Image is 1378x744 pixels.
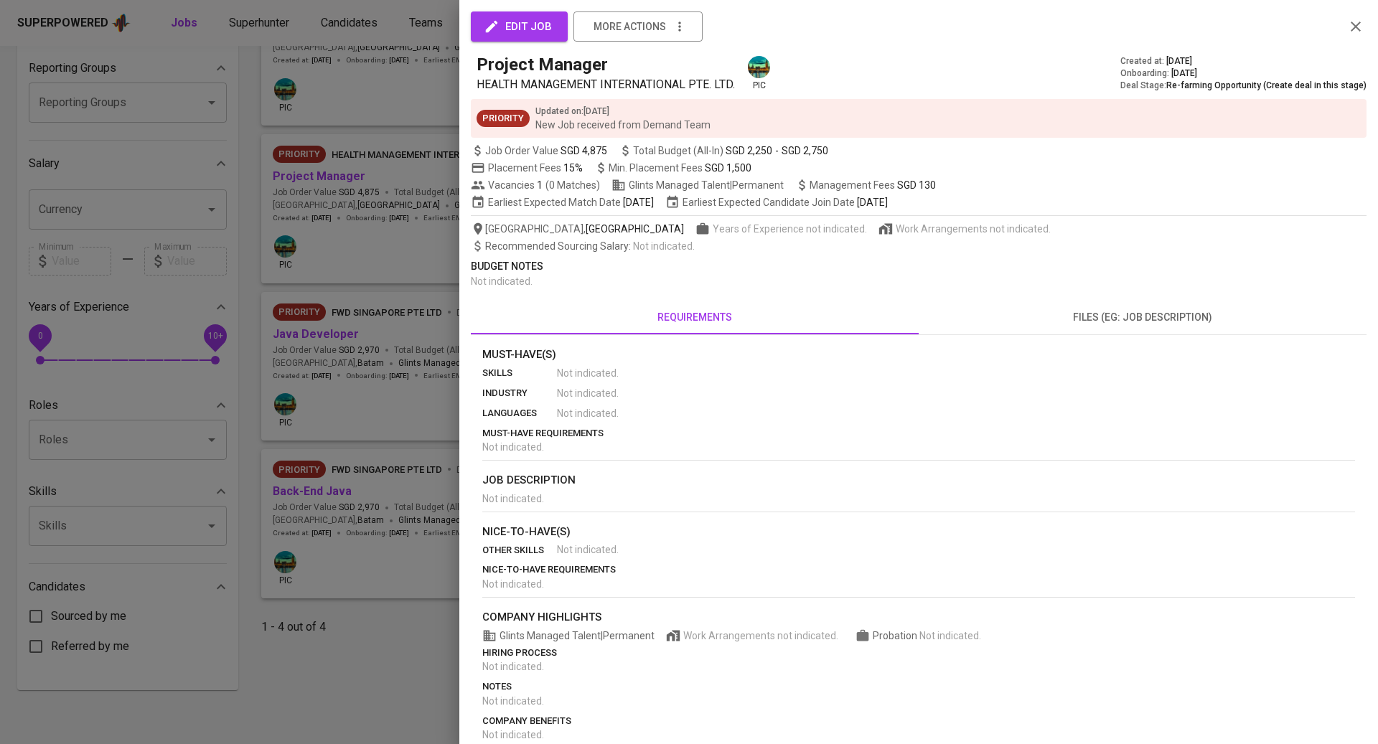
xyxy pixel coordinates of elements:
span: HEALTH MANAGEMENT INTERNATIONAL PTE. LTD. [477,77,735,91]
span: SGD 1,500 [705,162,751,174]
div: pic [746,55,772,92]
span: Glints Managed Talent | Permanent [482,628,655,643]
p: New Job received from Demand Team [535,118,711,132]
span: Priority [477,112,530,126]
span: Not indicated . [471,276,533,287]
span: [GEOGRAPHIC_DATA] [586,222,684,236]
button: edit job [471,11,568,42]
span: files (eg: job description) [927,309,1358,326]
span: [GEOGRAPHIC_DATA] , [471,222,684,236]
span: [DATE] [1166,55,1192,67]
span: Not indicated . [482,441,544,453]
p: company benefits [482,714,1355,728]
span: Not indicated . [633,240,695,252]
p: other skills [482,543,557,557]
h5: Project Manager [477,53,608,76]
span: [DATE] [1171,67,1197,80]
span: Not indicated . [919,630,981,641]
div: Created at : [1120,55,1367,67]
p: job description [482,472,1355,489]
img: a5d44b89-0c59-4c54-99d0-a63b29d42bd3.jpg [748,56,770,78]
span: - [775,143,779,158]
p: industry [482,386,557,400]
span: requirements [479,309,910,326]
p: nice-to-have requirements [482,562,1355,577]
span: [DATE] [857,195,888,209]
span: Re-farming Opportunity (Create deal in this stage) [1166,80,1367,90]
span: 15% [563,162,583,174]
span: SGD 2,750 [782,143,828,158]
span: Not indicated . [557,406,619,420]
span: SGD 130 [897,179,936,191]
span: [DATE] [623,195,654,209]
span: Min. Placement Fees [609,162,751,174]
span: Earliest Expected Match Date [471,195,654,209]
span: edit job [487,17,552,36]
span: Not indicated . [482,578,544,590]
span: SGD 4,875 [561,143,607,158]
span: Not indicated . [557,542,619,557]
span: Not indicated . [482,695,544,707]
p: Must-Have(s) [482,347,1355,363]
p: notes [482,679,1355,694]
span: Recommended Sourcing Salary : [485,240,633,252]
span: Glints Managed Talent | Permanent [611,178,784,192]
p: must-have requirements [482,426,1355,441]
p: hiring process [482,646,1355,660]
span: Work Arrangements not indicated. [896,222,1051,236]
span: Vacancies ( 0 Matches ) [471,178,600,192]
div: Deal Stage : [1120,80,1367,92]
span: Not indicated . [482,493,544,504]
span: Years of Experience not indicated. [713,222,867,236]
span: SGD 2,250 [726,143,772,158]
p: skills [482,366,557,380]
span: Earliest Expected Candidate Join Date [665,195,888,209]
span: Probation [873,630,919,641]
span: 1 [535,178,543,192]
span: Not indicated . [557,366,619,380]
span: Not indicated . [482,729,544,740]
span: Not indicated . [482,661,544,672]
p: nice-to-have(s) [482,524,1355,540]
p: Budget Notes [471,259,1367,274]
span: Total Budget (All-In) [619,143,828,158]
span: Management Fees [810,179,936,191]
span: Not indicated . [557,386,619,400]
button: more actions [573,11,703,42]
span: Placement Fees [488,162,583,174]
p: Updated on : [DATE] [535,105,711,118]
p: company highlights [482,609,1355,626]
span: Work Arrangements not indicated. [683,628,838,643]
span: more actions [594,18,666,36]
p: languages [482,406,557,420]
span: Job Order Value [471,143,607,158]
div: Onboarding : [1120,67,1367,80]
